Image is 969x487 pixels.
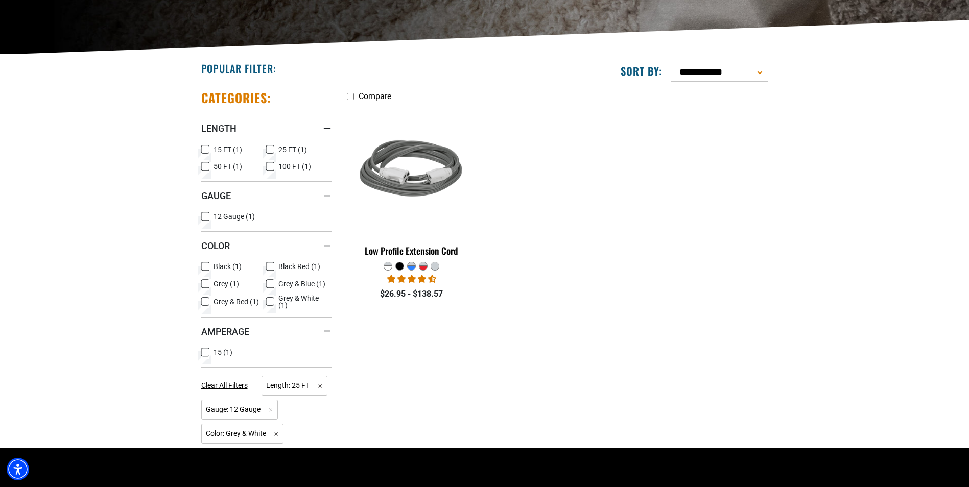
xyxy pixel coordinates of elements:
span: Grey & Blue (1) [278,280,325,287]
span: Grey & Red (1) [214,298,259,305]
span: 50 FT (1) [214,163,242,170]
span: Clear All Filters [201,381,248,389]
a: grey & white Low Profile Extension Cord [347,106,477,261]
a: Gauge: 12 Gauge [201,404,278,414]
div: $26.95 - $138.57 [347,288,477,300]
span: Amperage [201,326,249,337]
span: Length [201,123,237,134]
img: grey & white [347,111,476,229]
summary: Length [201,114,332,142]
span: Color: Grey & White [201,424,284,444]
span: 100 FT (1) [278,163,311,170]
div: Low Profile Extension Cord [347,246,477,255]
summary: Amperage [201,317,332,346]
label: Sort by: [621,64,663,78]
div: Accessibility Menu [7,458,29,480]
span: 12 Gauge (1) [214,213,255,220]
span: Black Red (1) [278,263,320,270]
summary: Gauge [201,181,332,210]
span: Color [201,240,230,252]
span: 15 (1) [214,349,232,356]
span: 4.50 stars [387,274,436,284]
summary: Color [201,231,332,260]
h2: Categories: [201,90,272,106]
a: Length: 25 FT [262,380,327,390]
span: Grey & White (1) [278,295,327,309]
span: Black (1) [214,263,242,270]
a: Color: Grey & White [201,428,284,438]
span: 15 FT (1) [214,146,242,153]
span: Grey (1) [214,280,239,287]
span: Gauge: 12 Gauge [201,400,278,420]
span: Compare [359,91,391,101]
span: Length: 25 FT [262,376,327,396]
span: Gauge [201,190,231,202]
h2: Popular Filter: [201,62,276,75]
span: 25 FT (1) [278,146,307,153]
a: Clear All Filters [201,380,252,391]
